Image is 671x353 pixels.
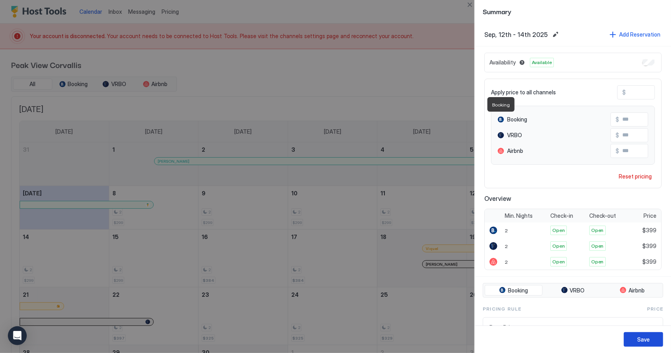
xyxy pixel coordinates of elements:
span: $ [616,147,619,154]
button: Blocked dates override all pricing rules and remain unavailable until manually unblocked [517,58,527,67]
button: Save [624,332,663,347]
span: Availability [489,59,516,66]
button: Reset pricing [616,171,655,182]
span: Pricing Rule [483,305,521,313]
span: $ [616,116,619,123]
span: Min. Nights [505,212,533,219]
div: Add Reservation [619,30,660,39]
span: $399 [642,243,656,250]
button: VRBO [544,285,602,296]
button: Airbnb [603,285,661,296]
div: Save [637,335,650,344]
span: Check-out [589,212,616,219]
span: Booking [492,102,510,108]
span: 2 [505,243,508,249]
button: Booking [485,285,542,296]
span: Sep, 12th - 14th 2025 [484,31,548,39]
span: Price [643,212,656,219]
span: Summary [483,6,663,16]
span: Open [591,243,604,250]
span: Base Price [489,324,639,331]
span: 2 [505,259,508,265]
div: Open Intercom Messenger [8,326,27,345]
span: 2 [505,228,508,233]
span: Open [552,227,565,234]
span: $ [616,132,619,139]
span: Open [552,258,565,265]
span: Price [647,305,663,313]
span: Overview [484,195,662,202]
span: Airbnb [629,287,645,294]
div: tab-group [483,283,663,298]
button: Edit date range [551,30,560,39]
span: VRBO [570,287,585,294]
div: Reset pricing [619,172,652,180]
span: Apply price to all channels [491,89,556,96]
span: Booking [507,116,527,123]
span: Airbnb [507,147,523,154]
button: Add Reservation [608,29,662,40]
span: Check-in [550,212,573,219]
span: Booking [508,287,528,294]
span: Available [532,59,552,66]
span: $399 [642,227,656,234]
span: $399 [642,258,656,265]
span: Open [591,258,604,265]
span: Open [552,243,565,250]
span: VRBO [507,132,522,139]
span: $ [622,89,626,96]
span: Open [591,227,604,234]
